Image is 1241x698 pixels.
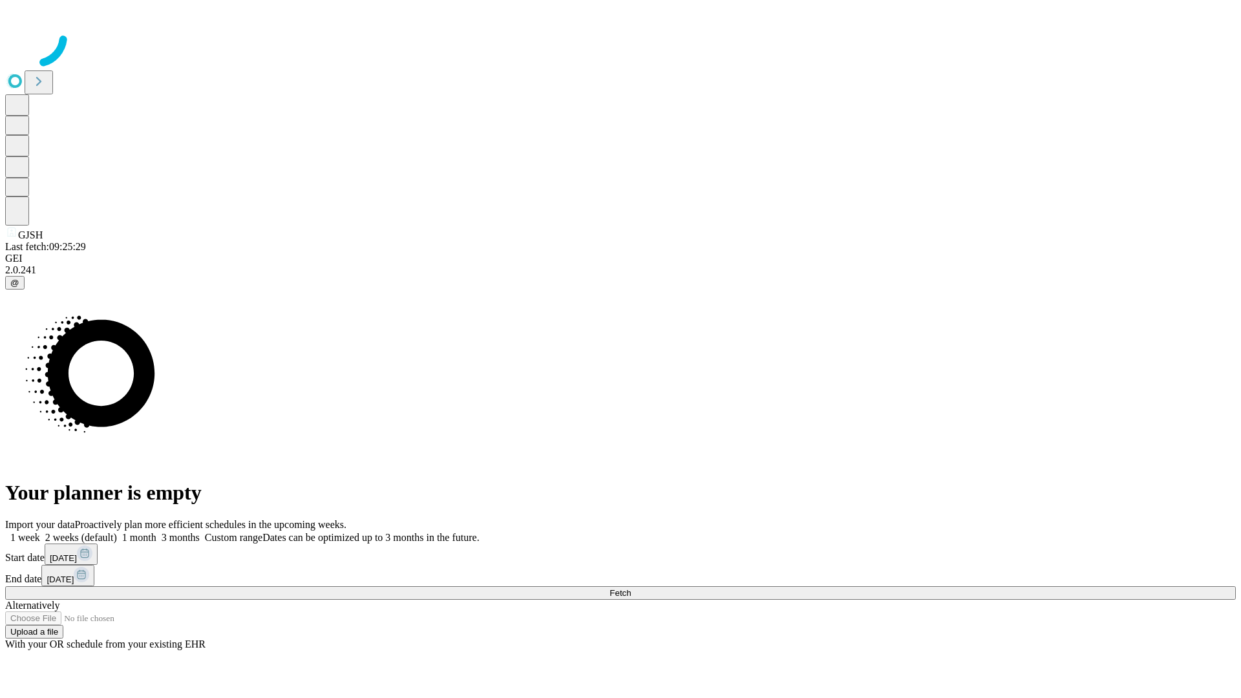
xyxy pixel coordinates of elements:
[5,565,1236,586] div: End date
[162,532,200,543] span: 3 months
[5,253,1236,264] div: GEI
[5,625,63,639] button: Upload a file
[10,278,19,288] span: @
[5,544,1236,565] div: Start date
[50,553,77,563] span: [DATE]
[41,565,94,586] button: [DATE]
[75,519,346,530] span: Proactively plan more efficient schedules in the upcoming weeks.
[5,264,1236,276] div: 2.0.241
[122,532,156,543] span: 1 month
[5,639,206,650] span: With your OR schedule from your existing EHR
[262,532,479,543] span: Dates can be optimized up to 3 months in the future.
[5,519,75,530] span: Import your data
[5,481,1236,505] h1: Your planner is empty
[5,276,25,290] button: @
[610,588,631,598] span: Fetch
[45,544,98,565] button: [DATE]
[10,532,40,543] span: 1 week
[47,575,74,584] span: [DATE]
[5,586,1236,600] button: Fetch
[5,600,59,611] span: Alternatively
[18,229,43,240] span: GJSH
[205,532,262,543] span: Custom range
[45,532,117,543] span: 2 weeks (default)
[5,241,86,252] span: Last fetch: 09:25:29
